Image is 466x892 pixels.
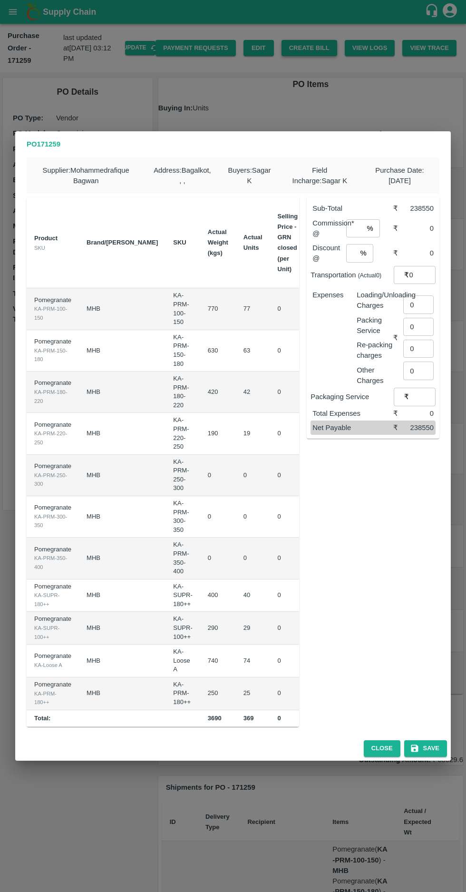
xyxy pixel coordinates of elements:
[79,538,165,579] td: MHB
[312,218,346,239] p: Commission* @
[270,330,306,372] td: 0
[34,471,71,489] div: KA-PRM-250-300
[27,538,79,579] td: Pomegranate
[236,455,270,496] td: 0
[165,677,200,710] td: KA-PRM-180++
[165,612,200,645] td: KA-SUPR-100++
[393,248,403,258] div: ₹
[357,315,393,336] p: Packing Service
[79,288,165,330] td: MHB
[278,715,281,722] b: 0
[79,496,165,538] td: MHB
[165,579,200,612] td: KA-SUPR-180++
[200,645,236,677] td: 740
[34,235,58,242] b: Product
[312,243,346,264] p: Discount @
[236,579,270,612] td: 40
[27,140,60,148] b: PO 171259
[79,413,165,454] td: MHB
[311,270,394,280] p: Transportation
[270,677,306,710] td: 0
[34,388,71,405] div: KA-PRM-180-220
[200,288,236,330] td: 770
[34,346,71,364] div: KA-PRM-150-180
[403,203,434,214] div: 238550
[358,272,382,279] small: (Actual 0 )
[27,372,79,413] td: Pomegranate
[165,538,200,579] td: KA-PRM-350-400
[236,288,270,330] td: 77
[27,645,79,677] td: Pomegranate
[219,157,279,194] div: Buyers : Sagar K
[34,624,71,641] div: KA-SUPR-100++
[34,591,71,608] div: KA-SUPR-180++
[145,157,219,194] div: Address : Bagalkot, , ,
[312,422,393,433] p: Net Payable
[27,579,79,612] td: Pomegranate
[393,422,403,433] div: ₹
[173,239,186,246] b: SKU
[236,330,270,372] td: 63
[27,455,79,496] td: Pomegranate
[360,157,439,194] div: Purchase Date : [DATE]
[34,512,71,530] div: KA-PRM-300-350
[34,554,71,571] div: KA-PRM-350-400
[357,365,393,386] p: Other Charges
[270,372,306,413] td: 0
[243,715,254,722] b: 369
[208,715,222,722] b: 3690
[270,288,306,330] td: 0
[34,244,71,252] div: SKU
[270,612,306,645] td: 0
[208,228,228,257] b: Actual Weight (kgs)
[200,677,236,710] td: 250
[165,496,200,538] td: KA-PRM-300-350
[27,677,79,710] td: Pomegranate
[236,372,270,413] td: 42
[200,413,236,454] td: 190
[165,645,200,677] td: KA-Loose A
[270,413,306,454] td: 0
[79,330,165,372] td: MHB
[270,455,306,496] td: 0
[27,330,79,372] td: Pomegranate
[200,579,236,612] td: 400
[79,645,165,677] td: MHB
[79,579,165,612] td: MHB
[312,203,393,214] p: Sub-Total
[27,157,145,194] div: Supplier : Mohammedrafique Bagwan
[404,392,409,402] p: ₹
[34,715,50,722] b: Total:
[278,213,298,273] b: Selling Price - GRN closed (per Unit)
[364,740,400,757] button: Close
[79,455,165,496] td: MHB
[360,248,366,258] p: %
[357,340,393,361] p: Re-packing charges
[236,645,270,677] td: 74
[200,496,236,538] td: 0
[27,496,79,538] td: Pomegranate
[34,661,71,669] div: KA-Loose A
[270,496,306,538] td: 0
[27,288,79,330] td: Pomegranate
[393,408,403,419] div: ₹
[403,223,434,234] div: 0
[79,372,165,413] td: MHB
[403,408,434,419] div: 0
[165,455,200,496] td: KA-PRM-250-300
[79,677,165,710] td: MHB
[200,612,236,645] td: 290
[270,538,306,579] td: 0
[87,239,158,246] b: Brand/[PERSON_NAME]
[270,579,306,612] td: 0
[280,157,360,194] div: Field Incharge : Sagar K
[357,290,393,311] p: Loading/Unloading Charges
[34,304,71,322] div: KA-PRM-100-150
[404,270,409,280] p: ₹
[393,223,403,234] div: ₹
[236,496,270,538] td: 0
[79,612,165,645] td: MHB
[236,413,270,454] td: 19
[312,408,393,419] p: Total Expenses
[165,413,200,454] td: KA-PRM-220-250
